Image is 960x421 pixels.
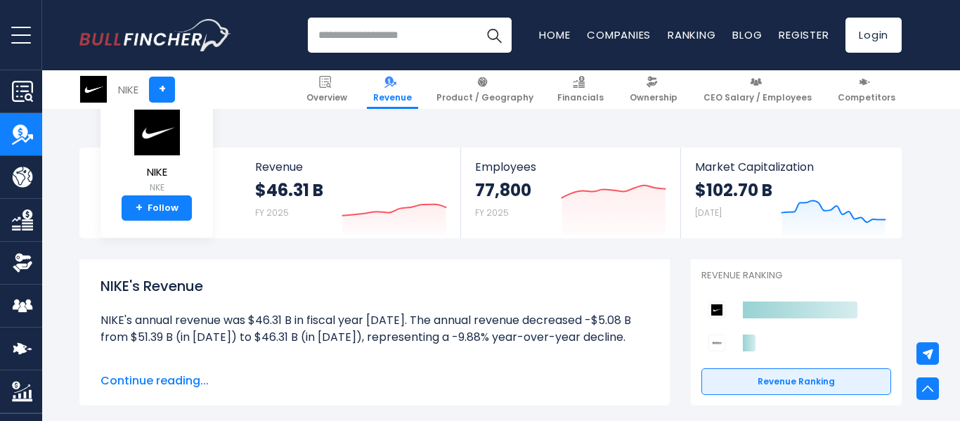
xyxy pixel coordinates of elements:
[697,70,818,109] a: CEO Salary / Employees
[779,27,829,42] a: Register
[12,252,33,273] img: Ownership
[367,70,418,109] a: Revenue
[703,92,812,103] span: CEO Salary / Employees
[475,179,531,201] strong: 77,800
[122,195,192,221] a: +Follow
[79,19,231,51] a: Go to homepage
[475,160,666,174] span: Employees
[845,18,902,53] a: Login
[475,207,509,219] small: FY 2025
[461,148,680,238] a: Employees 77,800 FY 2025
[118,82,138,98] div: NIKE
[695,160,886,174] span: Market Capitalization
[695,179,772,201] strong: $102.70 B
[149,77,175,103] a: +
[623,70,684,109] a: Ownership
[436,92,533,103] span: Product / Geography
[838,92,895,103] span: Competitors
[131,108,182,196] a: NIKE NKE
[557,92,604,103] span: Financials
[630,92,677,103] span: Ownership
[255,160,447,174] span: Revenue
[241,148,461,238] a: Revenue $46.31 B FY 2025
[551,70,610,109] a: Financials
[132,167,181,179] span: NIKE
[255,207,289,219] small: FY 2025
[373,92,412,103] span: Revenue
[255,179,323,201] strong: $46.31 B
[831,70,902,109] a: Competitors
[306,92,347,103] span: Overview
[681,148,900,238] a: Market Capitalization $102.70 B [DATE]
[79,19,231,51] img: Bullfincher logo
[132,181,181,194] small: NKE
[668,27,715,42] a: Ranking
[132,109,181,156] img: NKE logo
[695,207,722,219] small: [DATE]
[732,27,762,42] a: Blog
[80,76,107,103] img: NKE logo
[430,70,540,109] a: Product / Geography
[300,70,353,109] a: Overview
[476,18,512,53] button: Search
[136,202,143,214] strong: +
[587,27,651,42] a: Companies
[539,27,570,42] a: Home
